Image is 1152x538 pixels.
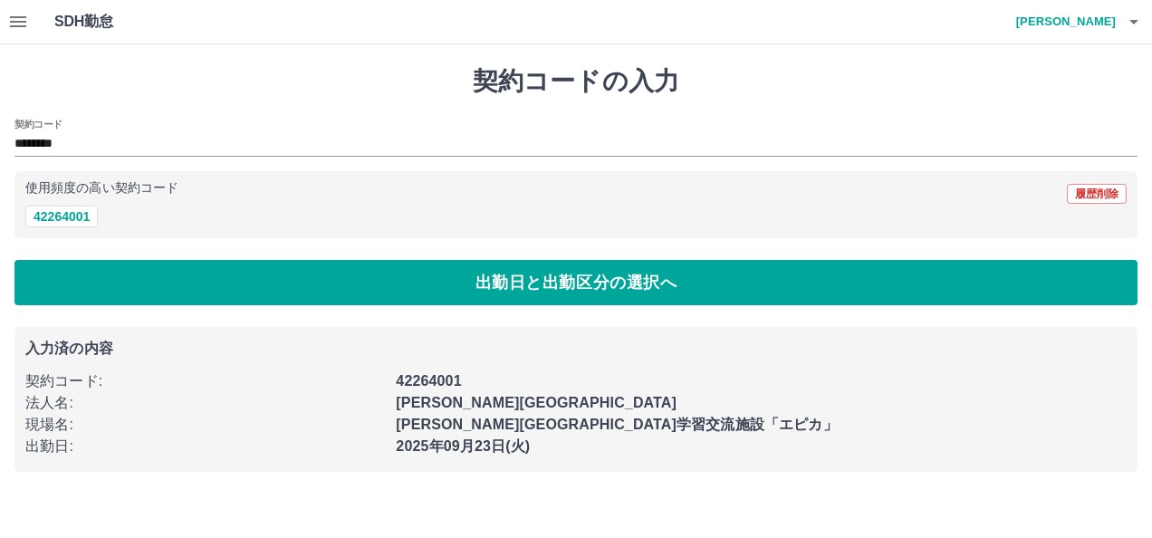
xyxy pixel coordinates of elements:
[396,373,461,389] b: 42264001
[25,392,385,414] p: 法人名 :
[25,414,385,436] p: 現場名 :
[14,260,1138,305] button: 出勤日と出勤区分の選択へ
[25,436,385,457] p: 出勤日 :
[396,417,837,432] b: [PERSON_NAME][GEOGRAPHIC_DATA]学習交流施設「エピカ」
[25,206,98,227] button: 42264001
[1067,184,1127,204] button: 履歴削除
[396,395,677,410] b: [PERSON_NAME][GEOGRAPHIC_DATA]
[396,438,530,454] b: 2025年09月23日(火)
[25,182,178,195] p: 使用頻度の高い契約コード
[14,66,1138,97] h1: 契約コードの入力
[14,117,62,131] h2: 契約コード
[25,370,385,392] p: 契約コード :
[25,341,1127,356] p: 入力済の内容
